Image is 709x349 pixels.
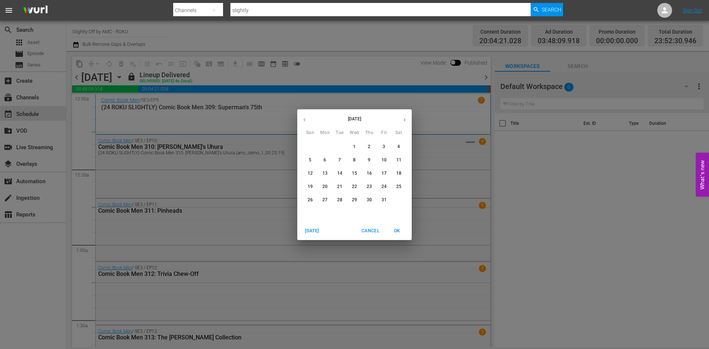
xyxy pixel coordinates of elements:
span: Thu [363,129,376,137]
button: 24 [377,180,391,194]
span: Wed [348,129,361,137]
p: [DATE] [312,116,397,122]
button: 30 [363,194,376,207]
p: 22 [352,184,357,190]
button: 18 [392,167,405,180]
p: 12 [308,170,313,177]
button: 7 [333,154,346,167]
button: 8 [348,154,361,167]
button: 17 [377,167,391,180]
p: 20 [322,184,328,190]
p: 10 [381,157,387,163]
button: 3 [377,140,391,154]
p: 11 [396,157,401,163]
button: 5 [304,154,317,167]
img: ans4CAIJ8jUAAAAAAAAAAAAAAAAAAAAAAAAgQb4GAAAAAAAAAAAAAAAAAAAAAAAAJMjXAAAAAAAAAAAAAAAAAAAAAAAAgAT5G... [18,2,53,19]
button: 1 [348,140,361,154]
span: Search [542,3,561,16]
button: 29 [348,194,361,207]
p: 25 [396,184,401,190]
p: 28 [337,197,342,203]
span: Sat [392,129,405,137]
button: Cancel [359,225,382,237]
p: 9 [368,157,370,163]
span: Cancel [362,227,379,235]
p: 14 [337,170,342,177]
p: 8 [353,157,356,163]
button: 2 [363,140,376,154]
button: 10 [377,154,391,167]
button: 20 [318,180,332,194]
p: 26 [308,197,313,203]
p: 19 [308,184,313,190]
p: 24 [381,184,387,190]
button: 31 [377,194,391,207]
p: 3 [383,144,385,150]
span: Mon [318,129,332,137]
button: 4 [392,140,405,154]
button: 15 [348,167,361,180]
button: 23 [363,180,376,194]
p: 17 [381,170,387,177]
a: Sign Out [683,7,702,13]
p: 18 [396,170,401,177]
button: 12 [304,167,317,180]
span: menu [4,6,13,15]
span: Tue [333,129,346,137]
p: 7 [338,157,341,163]
p: 30 [367,197,372,203]
p: 29 [352,197,357,203]
button: OK [385,225,409,237]
p: 2 [368,144,370,150]
p: 31 [381,197,387,203]
button: 13 [318,167,332,180]
p: 4 [397,144,400,150]
button: 21 [333,180,346,194]
button: 19 [304,180,317,194]
button: 11 [392,154,405,167]
span: [DATE] [303,227,321,235]
button: [DATE] [300,225,324,237]
button: 26 [304,194,317,207]
button: Open Feedback Widget [696,153,709,196]
p: 23 [367,184,372,190]
p: 6 [323,157,326,163]
p: 16 [367,170,372,177]
button: 28 [333,194,346,207]
span: Fri [377,129,391,137]
p: 5 [309,157,311,163]
p: 1 [353,144,356,150]
button: 6 [318,154,332,167]
p: 15 [352,170,357,177]
button: 14 [333,167,346,180]
button: 27 [318,194,332,207]
button: 9 [363,154,376,167]
button: 22 [348,180,361,194]
span: OK [388,227,406,235]
span: Sun [304,129,317,137]
button: 25 [392,180,405,194]
p: 27 [322,197,328,203]
p: 13 [322,170,328,177]
p: 21 [337,184,342,190]
button: 16 [363,167,376,180]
